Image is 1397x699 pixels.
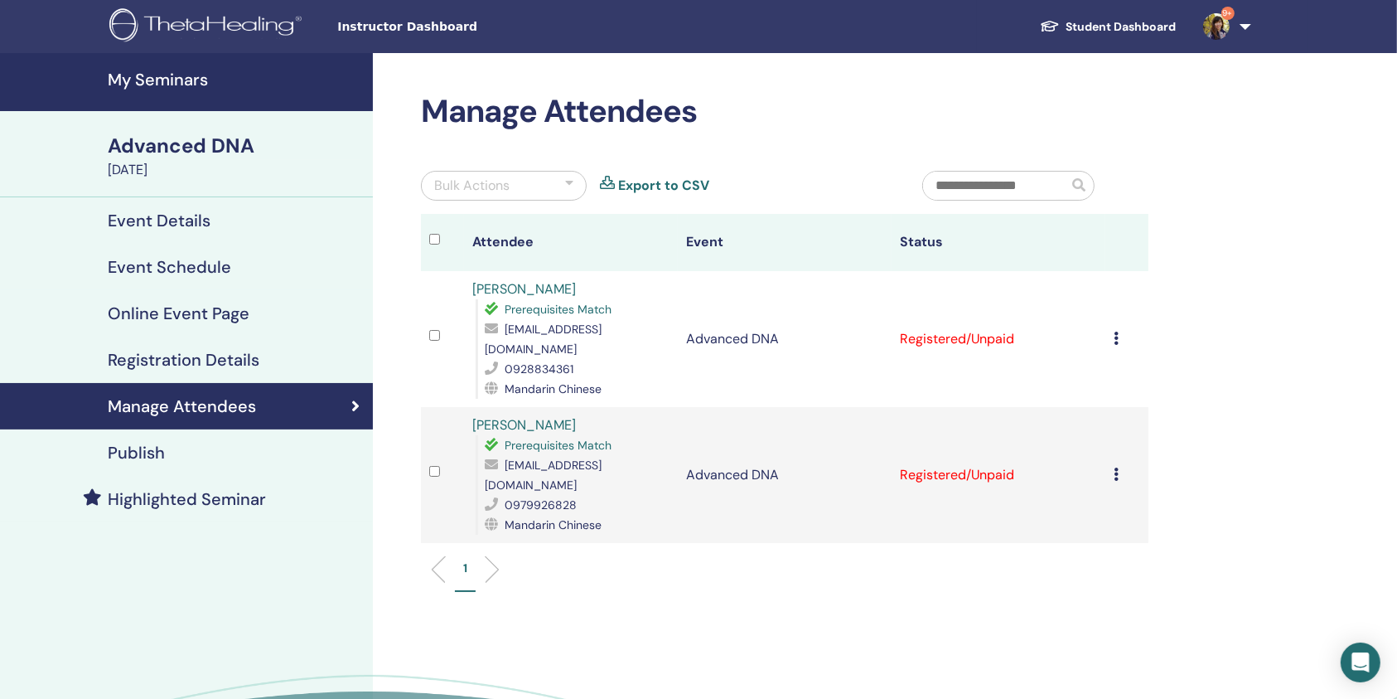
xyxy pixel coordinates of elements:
h4: My Seminars [108,70,363,90]
a: Advanced DNA[DATE] [98,132,373,180]
img: default.jpg [1203,13,1230,40]
span: 0979926828 [505,498,577,512]
span: Instructor Dashboard [337,18,586,36]
div: Bulk Actions [434,176,510,196]
a: [PERSON_NAME] [472,416,576,434]
th: Event [678,214,892,271]
span: [EMAIL_ADDRESS][DOMAIN_NAME] [485,322,602,357]
h4: Publish [108,443,165,463]
span: Mandarin Chinese [505,517,602,532]
h4: Manage Attendees [108,396,256,416]
span: [EMAIL_ADDRESS][DOMAIN_NAME] [485,458,602,493]
h4: Event Details [108,211,210,231]
td: Advanced DNA [678,407,892,543]
a: Student Dashboard [1027,12,1190,42]
span: Prerequisites Match [505,302,611,317]
span: 9+ [1221,7,1235,20]
span: Prerequisites Match [505,438,611,453]
h4: Online Event Page [108,303,249,323]
h4: Event Schedule [108,257,231,277]
div: Advanced DNA [108,132,363,160]
a: [PERSON_NAME] [472,280,576,298]
h2: Manage Attendees [421,93,1148,131]
th: Attendee [464,214,678,271]
th: Status [892,214,1105,271]
span: 0928834361 [505,362,573,376]
a: Export to CSV [618,176,709,196]
p: 1 [463,560,467,577]
img: graduation-cap-white.svg [1040,19,1060,33]
span: Mandarin Chinese [505,381,602,396]
h4: Highlighted Seminar [108,489,266,509]
img: logo.png [109,8,307,46]
h4: Registration Details [108,350,259,370]
div: Open Intercom Messenger [1341,643,1380,682]
td: Advanced DNA [678,271,892,407]
div: [DATE] [108,160,363,180]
